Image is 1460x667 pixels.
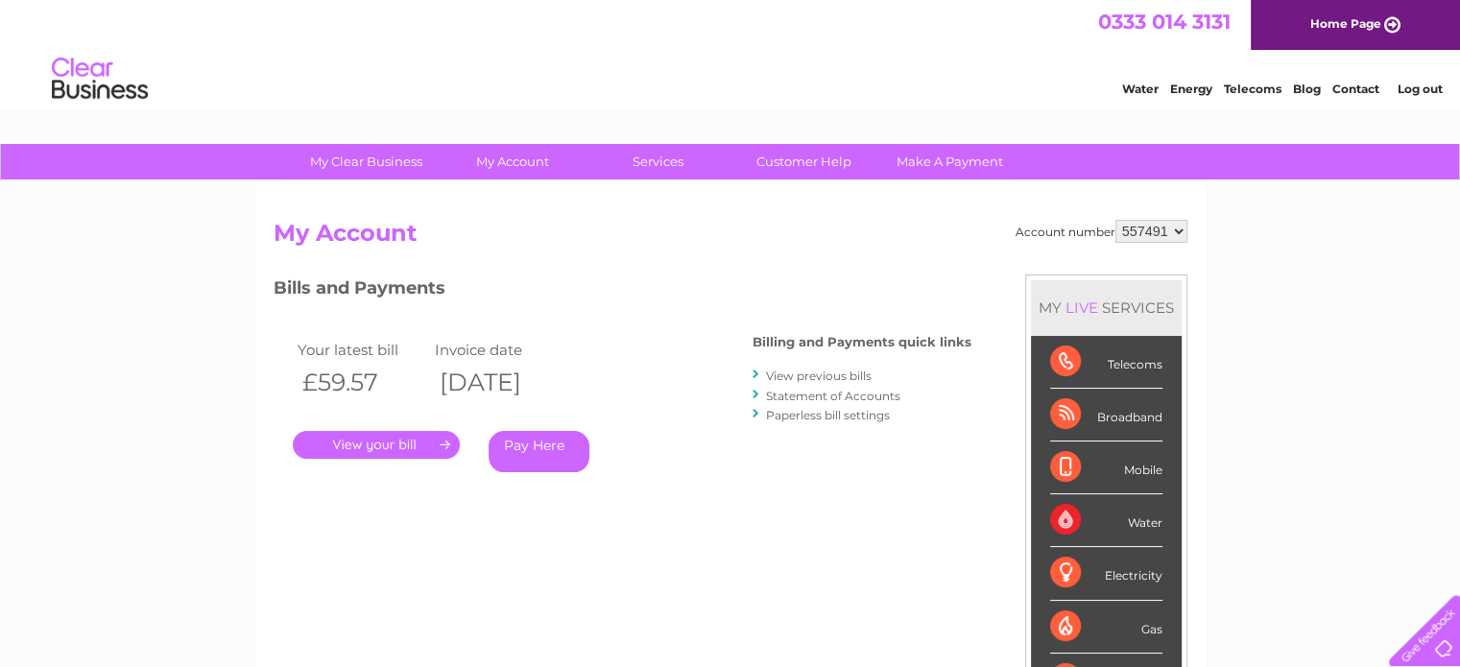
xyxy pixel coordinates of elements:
div: Mobile [1050,441,1162,494]
a: View previous bills [766,369,872,383]
a: Pay Here [489,431,589,472]
a: Blog [1293,82,1321,96]
div: Telecoms [1050,336,1162,389]
h3: Bills and Payments [274,274,971,308]
a: Statement of Accounts [766,389,900,403]
a: Customer Help [725,144,883,179]
div: Broadband [1050,389,1162,441]
th: £59.57 [293,363,431,402]
td: Your latest bill [293,337,431,363]
a: Log out [1397,82,1442,96]
td: Invoice date [430,337,568,363]
a: . [293,431,460,459]
div: MY SERVICES [1031,280,1182,335]
div: Electricity [1050,547,1162,600]
div: Account number [1016,220,1187,243]
div: Gas [1050,601,1162,654]
a: Services [579,144,737,179]
a: Contact [1332,82,1379,96]
a: Make A Payment [871,144,1029,179]
div: LIVE [1062,298,1102,317]
h2: My Account [274,220,1187,256]
th: [DATE] [430,363,568,402]
a: My Account [433,144,591,179]
div: Clear Business is a trading name of Verastar Limited (registered in [GEOGRAPHIC_DATA] No. 3667643... [277,11,1185,93]
h4: Billing and Payments quick links [753,335,971,349]
a: Paperless bill settings [766,408,890,422]
a: Energy [1170,82,1212,96]
a: Telecoms [1224,82,1281,96]
a: My Clear Business [287,144,445,179]
a: Water [1122,82,1159,96]
a: 0333 014 3131 [1098,10,1231,34]
img: logo.png [51,50,149,108]
div: Water [1050,494,1162,547]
